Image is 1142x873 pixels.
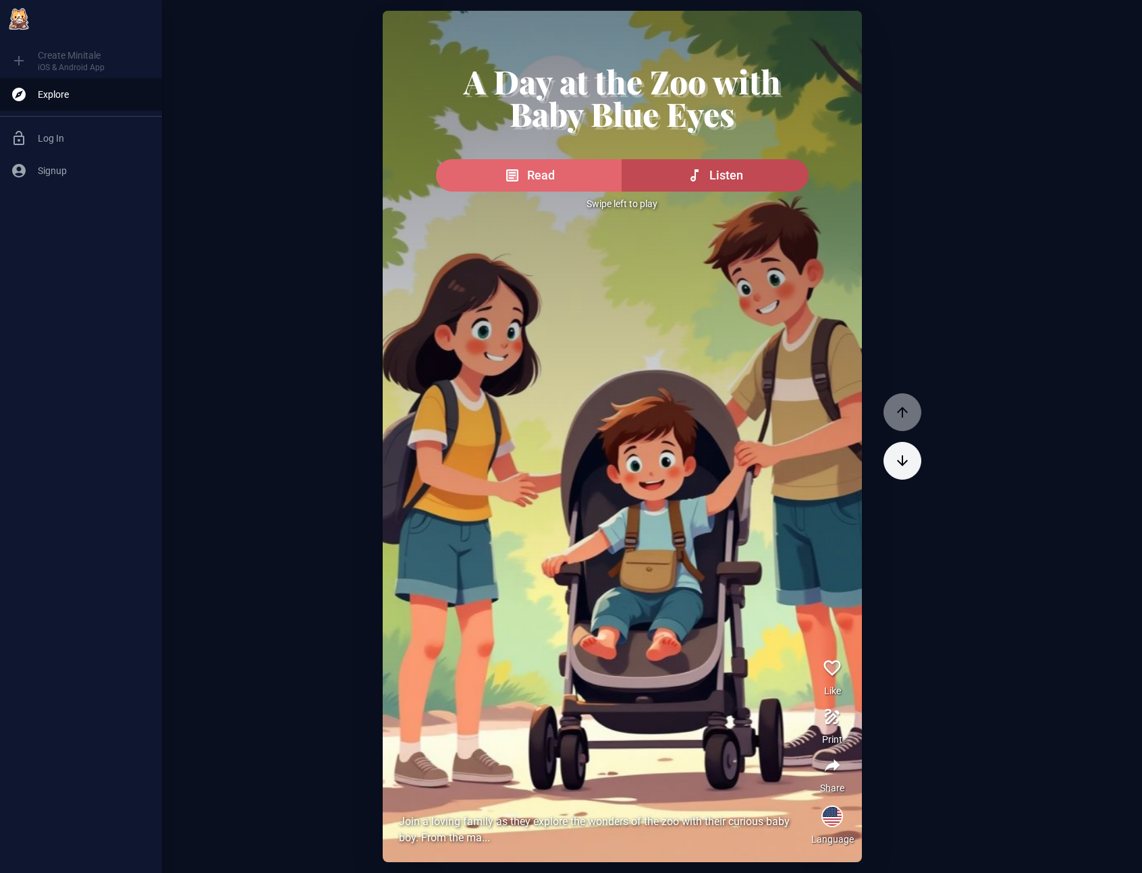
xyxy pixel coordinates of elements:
span: Log In [38,132,151,145]
span: Explore [38,88,151,101]
h1: A Day at the Zoo with Baby Blue Eyes [436,65,809,130]
p: Language [811,833,854,846]
p: Swipe left to play [436,197,809,210]
div: Join a loving family as they explore the wonders of the zoo with their curious baby boy. From the... [399,814,808,846]
p: Share [820,781,844,795]
span: Signup [38,164,151,177]
p: Like [824,684,841,698]
p: Print [822,733,842,746]
span: Read [527,166,555,185]
span: Listen [710,166,744,185]
button: Read [436,159,622,192]
button: Listen [622,159,809,192]
img: Minitale [5,5,32,32]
